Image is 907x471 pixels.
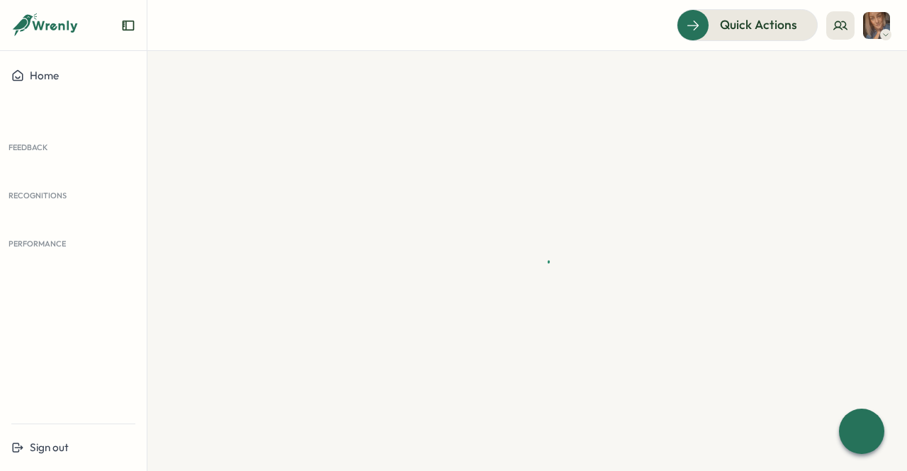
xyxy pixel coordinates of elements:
button: Expand sidebar [121,18,135,33]
span: Sign out [30,441,69,454]
button: Quick Actions [677,9,818,40]
span: Home [30,69,59,82]
img: Harriet Stewart [863,12,890,39]
span: Quick Actions [720,16,797,34]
